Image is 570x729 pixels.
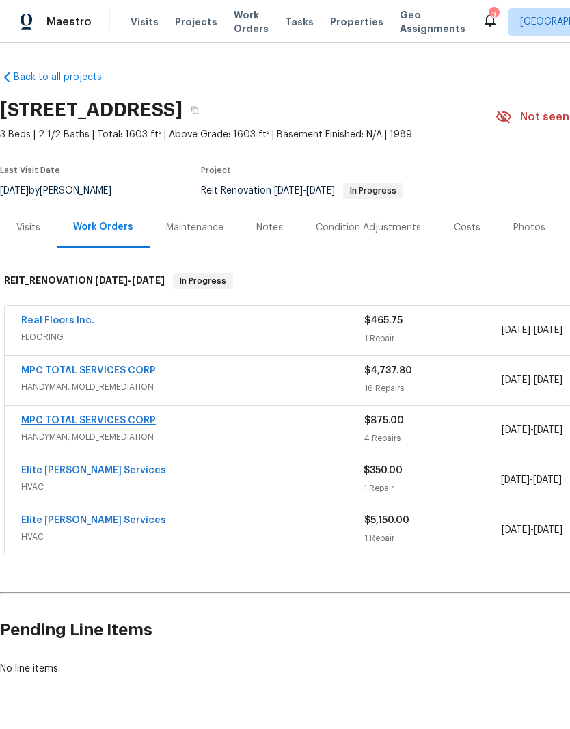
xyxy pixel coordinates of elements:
span: $350.00 [364,466,403,475]
span: HVAC [21,530,364,544]
span: - [501,473,562,487]
div: Costs [454,221,480,235]
div: 1 Repair [364,531,502,545]
span: - [502,523,562,537]
span: HANDYMAN, MOLD_REMEDIATION [21,430,364,444]
span: $465.75 [364,316,403,326]
span: [DATE] [502,375,530,385]
div: 1 Repair [364,481,500,495]
span: [DATE] [502,326,530,335]
span: [DATE] [534,525,562,535]
span: Maestro [46,15,92,29]
div: 4 Repairs [364,432,502,445]
span: In Progress [174,274,232,288]
span: - [274,186,335,196]
div: Notes [256,221,283,235]
div: 3 [489,8,498,22]
div: Condition Adjustments [316,221,421,235]
span: [DATE] [132,276,165,285]
span: [DATE] [95,276,128,285]
span: [DATE] [534,375,562,385]
span: FLOORING [21,330,364,344]
span: [DATE] [502,525,530,535]
h6: REIT_RENOVATION [4,273,165,289]
span: Tasks [285,17,314,27]
span: HVAC [21,480,364,494]
span: [DATE] [274,186,303,196]
span: [DATE] [306,186,335,196]
span: - [502,323,562,337]
span: Work Orders [234,8,269,36]
span: $4,737.80 [364,366,412,375]
div: Photos [513,221,545,235]
span: Projects [175,15,217,29]
a: Elite [PERSON_NAME] Services [21,466,166,475]
span: - [95,276,165,285]
span: [DATE] [534,326,562,335]
span: [DATE] [533,475,562,485]
span: Properties [330,15,383,29]
span: - [502,423,562,437]
span: [DATE] [502,425,530,435]
div: 1 Repair [364,332,502,345]
span: Visits [131,15,159,29]
div: Work Orders [73,220,133,234]
span: $5,150.00 [364,516,409,525]
span: In Progress [344,187,402,195]
div: Visits [16,221,40,235]
a: Elite [PERSON_NAME] Services [21,516,166,525]
div: Maintenance [166,221,223,235]
span: Project [201,166,231,174]
span: - [502,373,562,387]
a: MPC TOTAL SERVICES CORP [21,416,156,425]
span: Geo Assignments [400,8,465,36]
span: [DATE] [534,425,562,435]
a: MPC TOTAL SERVICES CORP [21,366,156,375]
div: 16 Repairs [364,382,502,395]
span: Reit Renovation [201,186,403,196]
button: Copy Address [182,98,207,122]
span: [DATE] [501,475,530,485]
a: Real Floors Inc. [21,316,94,326]
span: HANDYMAN, MOLD_REMEDIATION [21,380,364,394]
span: $875.00 [364,416,404,425]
